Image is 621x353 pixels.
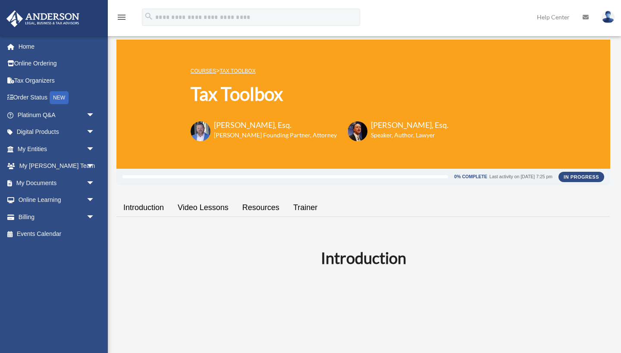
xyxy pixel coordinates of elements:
a: Tax Organizers [6,72,108,89]
a: Digital Productsarrow_drop_down [6,124,108,141]
div: In Progress [558,172,604,182]
div: 0% Complete [454,174,487,179]
span: arrow_drop_down [86,124,103,141]
img: Anderson Advisors Platinum Portal [4,10,82,27]
a: Home [6,38,108,55]
span: arrow_drop_down [86,140,103,158]
div: Last activity on [DATE] 7:25 pm [489,174,552,179]
div: NEW [50,91,69,104]
span: arrow_drop_down [86,158,103,175]
img: Scott-Estill-Headshot.png [348,121,367,141]
a: Platinum Q&Aarrow_drop_down [6,106,108,124]
a: Billingarrow_drop_down [6,208,108,226]
a: Introduction [116,195,171,220]
a: Events Calendar [6,226,108,243]
img: Toby-circle-head.png [191,121,210,141]
a: Order StatusNEW [6,89,108,107]
h2: Introduction [122,247,605,269]
a: Tax Toolbox [220,68,255,74]
span: arrow_drop_down [86,192,103,209]
a: My Documentsarrow_drop_down [6,174,108,192]
img: User Pic [602,11,615,23]
span: arrow_drop_down [86,174,103,192]
a: My [PERSON_NAME] Teamarrow_drop_down [6,158,108,175]
p: > [191,65,448,76]
span: arrow_drop_down [86,208,103,226]
span: arrow_drop_down [86,106,103,124]
a: My Entitiesarrow_drop_down [6,140,108,158]
a: Online Ordering [6,55,108,72]
h1: Tax Toolbox [191,81,448,107]
h6: [PERSON_NAME] Founding Partner, Attorney [214,131,337,139]
h3: [PERSON_NAME], Esq. [371,120,448,130]
i: search [144,12,154,21]
a: Video Lessons [171,195,235,220]
h3: [PERSON_NAME], Esq. [214,120,337,130]
a: Online Learningarrow_drop_down [6,192,108,209]
a: menu [116,15,127,22]
a: COURSES [191,68,216,74]
h6: Speaker, Author, Lawyer [371,131,438,139]
a: Resources [235,195,286,220]
i: menu [116,12,127,22]
a: Trainer [286,195,324,220]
